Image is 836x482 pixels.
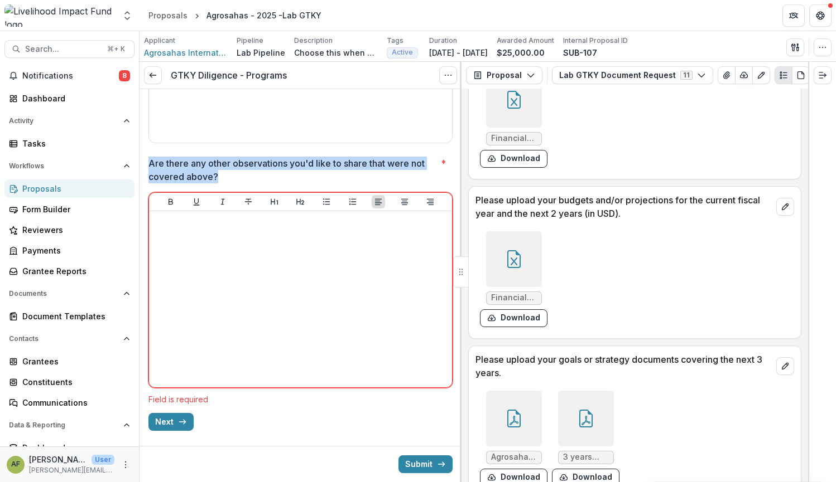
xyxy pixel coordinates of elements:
button: Ordered List [346,195,359,208]
button: Italicize [216,195,229,208]
button: Partners [782,4,805,27]
p: Please upload your goals or strategy documents covering the next 3 years. [475,353,772,379]
button: Open Workflows [4,157,134,175]
a: Tasks [4,134,134,153]
p: Are there any other observations you'd like to share that were not covered above? [148,157,436,183]
button: Open Data & Reporting [4,416,134,434]
button: Bullet List [320,195,333,208]
button: PDF view [792,66,810,84]
div: Form Builder [22,203,126,215]
a: Communications [4,393,134,412]
div: Document Templates [22,310,126,322]
a: Reviewers [4,221,134,239]
button: Open Contacts [4,330,134,348]
a: Dashboard [4,439,134,457]
button: More [119,458,132,471]
div: Anna Fairbairn [11,461,20,468]
button: download-form-response [480,150,547,168]
div: Constituents [22,376,126,388]
button: Open entity switcher [119,4,135,27]
button: Edit as form [752,66,770,84]
span: Financial Model_Agrosahas International_Digifarmer.xlsx [491,134,537,143]
div: Agrosahas - 2025 -Lab GTKY [206,9,321,21]
button: Align Center [398,195,411,208]
p: Awarded Amount [497,36,554,46]
a: Grantees [4,352,134,371]
span: 3 years strategic plan.pdf [563,452,609,462]
p: $25,000.00 [497,47,545,59]
p: [DATE] - [DATE] [429,47,488,59]
img: Livelihood Impact Fund logo [4,4,115,27]
p: Please upload your budgets and/or projections for the current fiscal year and the next 2 years (i... [475,193,772,220]
div: ⌘ + K [105,43,127,55]
div: Financial Model_Agrosahas International_Digifarmer.xlsxdownload-form-response [480,72,547,168]
div: Payments [22,245,126,256]
button: Open Documents [4,285,134,303]
button: Heading 2 [294,195,307,208]
button: download-form-response [480,309,547,327]
p: SUB-107 [563,47,597,59]
span: Agrosahas International Private Ltd__Business Plan ([DATE] - [DATE]).pdf [491,452,537,462]
button: Align Left [372,195,385,208]
div: Grantee Reports [22,265,126,277]
div: Communications [22,397,126,408]
button: Get Help [809,4,832,27]
nav: breadcrumb [144,7,326,23]
h3: GTKY Diligence - Programs [171,70,287,81]
span: Active [392,48,413,56]
div: Dashboard [22,442,126,454]
button: View Attached Files [718,66,736,84]
button: Expand right [814,66,832,84]
p: Choose this when adding a new proposal to the first stage of a pipeline. [294,47,378,59]
button: Submit [398,455,453,473]
a: Proposals [4,179,134,198]
span: Financial Model_Agrosahas International_Digifarmer.xlsx [491,293,537,303]
div: Field is required [148,395,453,404]
p: [PERSON_NAME][EMAIL_ADDRESS][PERSON_NAME][PERSON_NAME][DOMAIN_NAME] [29,465,114,475]
span: Search... [25,45,100,54]
button: Strike [242,195,255,208]
div: Reviewers [22,224,126,236]
button: Underline [190,195,203,208]
div: Tasks [22,138,126,149]
button: edit [776,198,794,216]
span: Documents [9,290,119,298]
a: Constituents [4,373,134,391]
p: Duration [429,36,457,46]
p: Pipeline [237,36,263,46]
button: Search... [4,40,134,58]
a: Proposals [144,7,192,23]
a: Form Builder [4,200,134,218]
div: Grantees [22,356,126,367]
p: User [92,455,114,465]
p: Lab Pipeline [237,47,285,59]
span: 8 [119,70,130,81]
button: Plaintext view [775,66,792,84]
p: Applicant [144,36,175,46]
p: Tags [387,36,403,46]
button: Align Right [424,195,437,208]
button: Lab GTKY Document Request11 [552,66,713,84]
span: Workflows [9,162,119,170]
a: Dashboard [4,89,134,108]
a: Payments [4,241,134,260]
button: Bold [164,195,177,208]
button: Heading 1 [268,195,281,208]
div: Proposals [148,9,188,21]
div: Dashboard [22,92,126,104]
div: Financial Model_Agrosahas International_Digifarmer.xlsxdownload-form-response [480,231,547,327]
a: Grantee Reports [4,262,134,280]
span: Contacts [9,335,119,343]
button: Next [148,413,194,431]
button: Open Activity [4,112,134,130]
button: edit [776,357,794,375]
p: Description [294,36,333,46]
p: [PERSON_NAME] [29,454,87,465]
a: Agrosahas International Pvt Ltd [144,47,228,59]
p: Internal Proposal ID [563,36,628,46]
button: Options [439,66,457,84]
a: Document Templates [4,307,134,325]
span: Activity [9,117,119,125]
button: Notifications8 [4,67,134,85]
